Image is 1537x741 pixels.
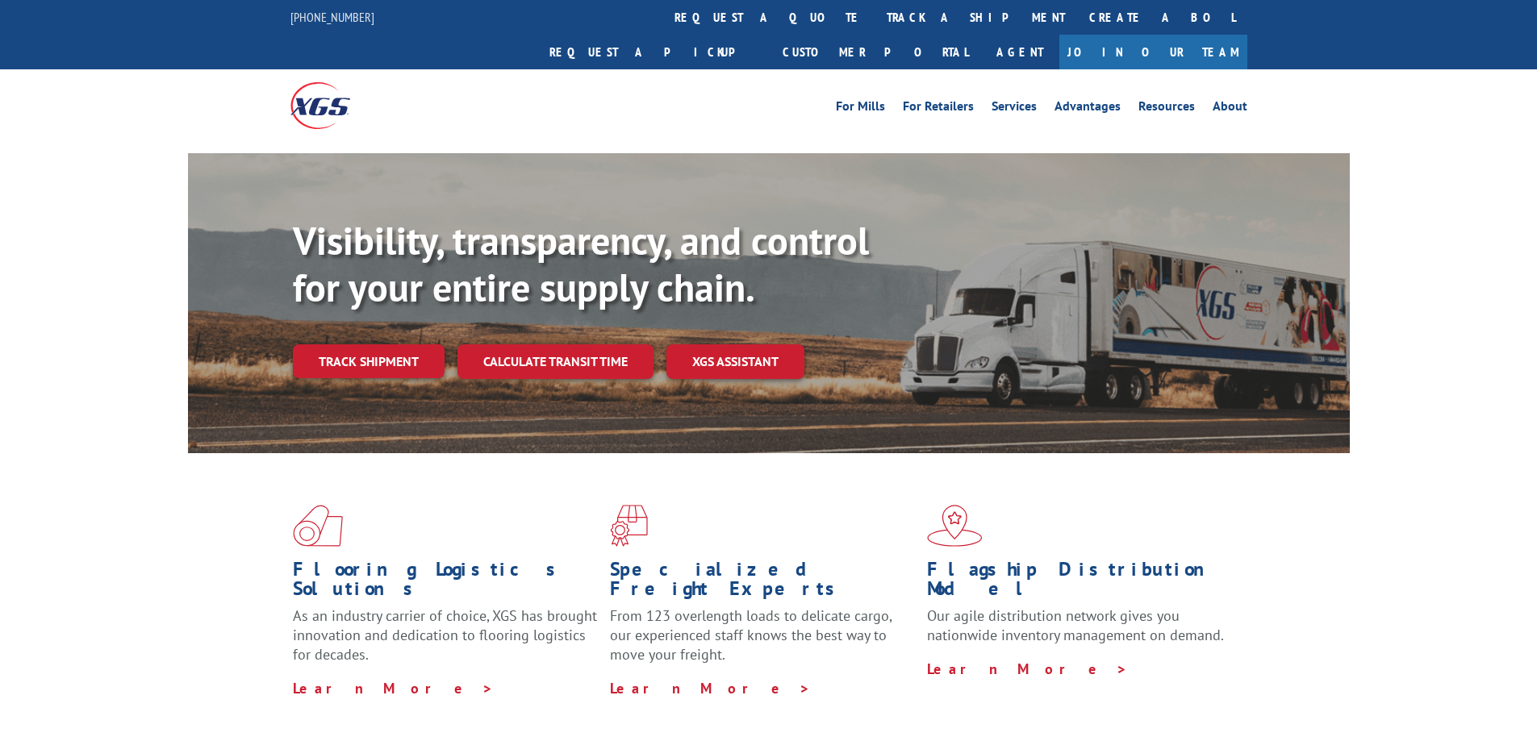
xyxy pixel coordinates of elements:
a: Services [992,100,1037,118]
a: Join Our Team [1059,35,1247,69]
a: Track shipment [293,344,445,378]
h1: Specialized Freight Experts [610,560,915,606]
span: Our agile distribution network gives you nationwide inventory management on demand. [927,606,1224,644]
a: Learn More > [610,679,811,697]
a: For Mills [836,100,885,118]
a: XGS ASSISTANT [666,344,804,379]
a: Request a pickup [537,35,771,69]
h1: Flagship Distribution Model [927,560,1232,606]
a: Customer Portal [771,35,980,69]
img: xgs-icon-total-supply-chain-intelligence-red [293,505,343,547]
a: Advantages [1055,100,1121,118]
a: About [1213,100,1247,118]
a: Resources [1138,100,1195,118]
h1: Flooring Logistics Solutions [293,560,598,606]
a: Agent [980,35,1059,69]
p: From 123 overlength loads to delicate cargo, our experienced staff knows the best way to move you... [610,606,915,678]
a: Learn More > [927,660,1128,678]
b: Visibility, transparency, and control for your entire supply chain. [293,215,869,312]
span: As an industry carrier of choice, XGS has brought innovation and dedication to flooring logistics... [293,606,597,664]
img: xgs-icon-flagship-distribution-model-red [927,505,983,547]
img: xgs-icon-focused-on-flooring-red [610,505,648,547]
a: Learn More > [293,679,494,697]
a: For Retailers [903,100,974,118]
a: [PHONE_NUMBER] [290,9,374,25]
a: Calculate transit time [457,344,654,379]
